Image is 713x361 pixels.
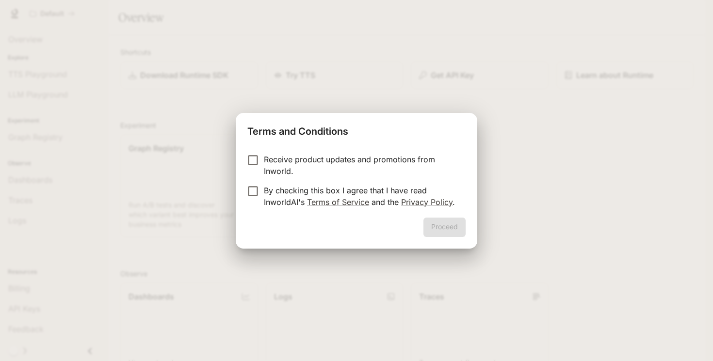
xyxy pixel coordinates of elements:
[307,197,369,207] a: Terms of Service
[236,113,477,146] h2: Terms and Conditions
[264,154,458,177] p: Receive product updates and promotions from Inworld.
[680,328,703,351] iframe: Intercom live chat
[264,185,458,208] p: By checking this box I agree that I have read InworldAI's and the .
[401,197,453,207] a: Privacy Policy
